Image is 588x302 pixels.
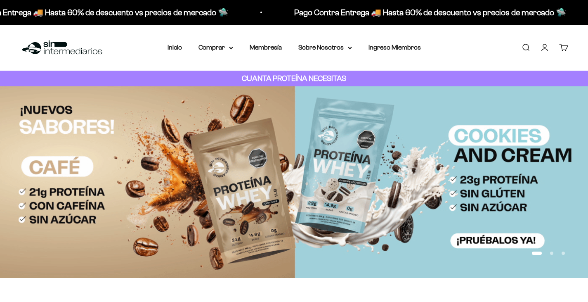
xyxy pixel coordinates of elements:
[242,74,346,83] strong: CUANTA PROTEÍNA NECESITAS
[168,44,182,51] a: Inicio
[250,44,282,51] a: Membresía
[198,42,233,53] summary: Comprar
[368,44,421,51] a: Ingreso Miembros
[298,42,352,53] summary: Sobre Nosotros
[293,6,564,19] p: Pago Contra Entrega 🚚 Hasta 60% de descuento vs precios de mercado 🛸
